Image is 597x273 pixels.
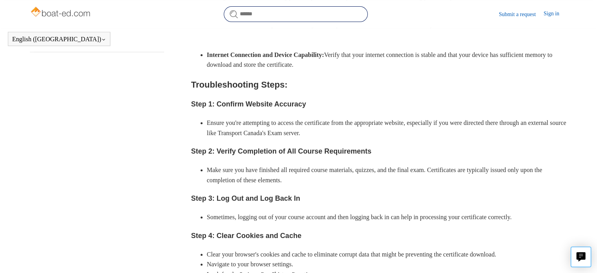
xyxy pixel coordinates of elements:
[191,230,567,242] h3: Step 4: Clear Cookies and Cache
[207,165,567,185] li: Make sure you have finished all required course materials, quizzes, and the final exam. Certifica...
[207,259,567,269] li: Navigate to your browser settings.
[207,118,567,138] li: Ensure you're attempting to access the certificate from the appropriate website, especially if yo...
[191,193,567,204] h3: Step 3: Log Out and Log Back In
[30,5,92,20] img: Boat-Ed Help Center home page
[224,6,368,22] input: Search
[544,9,567,19] a: Sign in
[207,249,567,260] li: Clear your browser's cookies and cache to eliminate corrupt data that might be preventing the cer...
[12,36,106,43] button: English ([GEOGRAPHIC_DATA])
[191,99,567,110] h3: Step 1: Confirm Website Accuracy
[191,146,567,157] h3: Step 2: Verify Completion of All Course Requirements
[207,212,567,222] li: Sometimes, logging out of your course account and then logging back in can help in processing you...
[499,10,544,18] a: Submit a request
[207,50,567,70] li: Verify that your internet connection is stable and that your device has sufficient memory to down...
[191,78,567,92] h2: Troubleshooting Steps:
[571,247,591,267] button: Live chat
[207,51,324,58] strong: Internet Connection and Device Capability:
